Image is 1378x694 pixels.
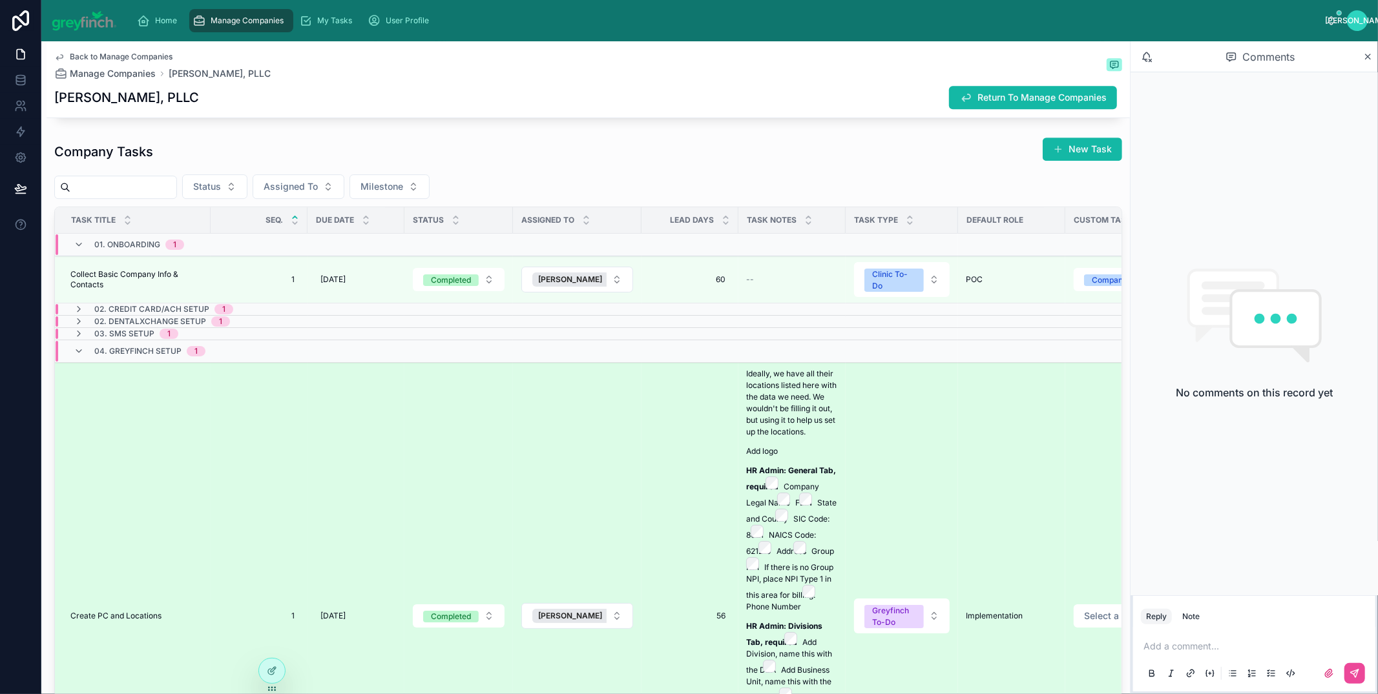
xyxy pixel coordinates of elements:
[538,274,602,285] span: [PERSON_NAME]
[224,274,295,285] span: 1
[127,6,1327,35] div: scrollable content
[94,240,160,250] span: 01. Onboarding
[156,15,178,26] span: Home
[70,611,162,621] span: Create PC and Locations
[386,15,430,26] span: User Profile
[521,603,633,629] button: Select Button
[872,605,916,628] div: Greyfinch To-Do
[649,606,731,626] a: 56
[413,604,505,628] button: Select Button
[169,67,271,80] a: [PERSON_NAME], PLLC
[966,215,1023,225] span: Default Role
[173,240,176,250] div: 1
[224,611,295,621] span: 1
[746,274,838,285] a: --
[1141,609,1172,624] button: Reply
[54,143,153,161] h1: Company Tasks
[94,329,154,339] span: 03. SMS Setup
[70,67,156,80] span: Manage Companies
[1092,274,1143,286] div: Company Info
[966,611,1023,621] span: Implementation
[1084,273,1151,286] button: Unselect COMPANY_INFO
[70,611,203,621] a: Create PC and Locations
[654,274,726,285] span: 60
[538,611,602,621] span: [PERSON_NAME]
[318,15,353,26] span: My Tasks
[853,598,950,634] a: Select Button
[316,215,354,225] span: Due Date
[854,215,898,225] span: Task Type
[1074,604,1221,628] button: Select Button
[70,269,203,290] a: Collect Basic Company Info & Contacts
[532,609,621,623] button: Unselect 55
[977,91,1107,104] span: Return To Manage Companies
[194,346,198,356] div: 1
[1043,138,1122,161] button: New Task
[746,621,824,647] strong: HR Admin: Divisions Tab, required
[746,465,838,613] p: Company Legal Name FEIN State and County SIC Code: 8021 NAICS Code: 621210 Address Group NPI If t...
[219,316,222,327] div: 1
[1084,609,1195,622] span: Select a Custom Task Table(s)
[94,304,209,314] span: 02. Credit Card/ACH Setup
[670,215,714,225] span: Lead Days
[253,174,344,199] button: Select Button
[854,262,950,297] button: Select Button
[315,606,397,626] a: [DATE]
[222,304,225,314] div: 1
[315,269,397,290] a: [DATE]
[1182,611,1200,622] div: Note
[218,606,300,626] a: 1
[218,269,300,290] a: 1
[182,174,247,199] button: Select Button
[966,274,983,285] span: POC
[350,174,430,199] button: Select Button
[71,215,116,225] span: Task Title
[134,9,187,32] a: Home
[649,269,731,290] a: 60
[360,180,403,193] span: Milestone
[747,215,797,225] span: Task Notes
[966,611,1058,621] a: Implementation
[189,9,293,32] a: Manage Companies
[52,10,117,31] img: App logo
[70,52,172,62] span: Back to Manage Companies
[521,602,634,629] a: Select Button
[413,268,505,291] button: Select Button
[412,267,505,292] a: Select Button
[949,86,1117,109] button: Return To Manage Companies
[211,15,284,26] span: Manage Companies
[1177,609,1205,624] button: Note
[521,267,633,292] button: Select Button
[412,604,505,628] a: Select Button
[296,9,362,32] a: My Tasks
[521,266,634,293] a: Select Button
[94,346,182,356] span: 04. Greyfinch Setup
[266,215,283,225] span: Seq.
[320,274,346,285] span: [DATE]
[431,611,471,622] div: Completed
[167,329,171,339] div: 1
[853,261,950,298] a: Select Button
[94,316,206,327] span: 02. DentalXChange Setup
[54,88,199,107] h1: [PERSON_NAME], PLLC
[364,9,439,32] a: User Profile
[431,274,471,286] div: Completed
[1074,268,1221,291] button: Select Button
[746,445,838,457] p: Add logo
[193,180,221,193] span: Status
[966,274,1058,285] a: POC
[54,67,156,80] a: Manage Companies
[1176,385,1333,400] h2: No comments on this record yet
[413,215,444,225] span: Status
[872,269,916,292] div: Clinic To-Do
[1242,49,1295,65] span: Comments
[1073,604,1222,628] a: Select Button
[746,274,754,285] span: --
[532,272,621,287] button: Unselect 199
[264,180,318,193] span: Assigned To
[54,52,172,62] a: Back to Manage Companies
[746,465,838,491] strong: HR Admin: General Tab, required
